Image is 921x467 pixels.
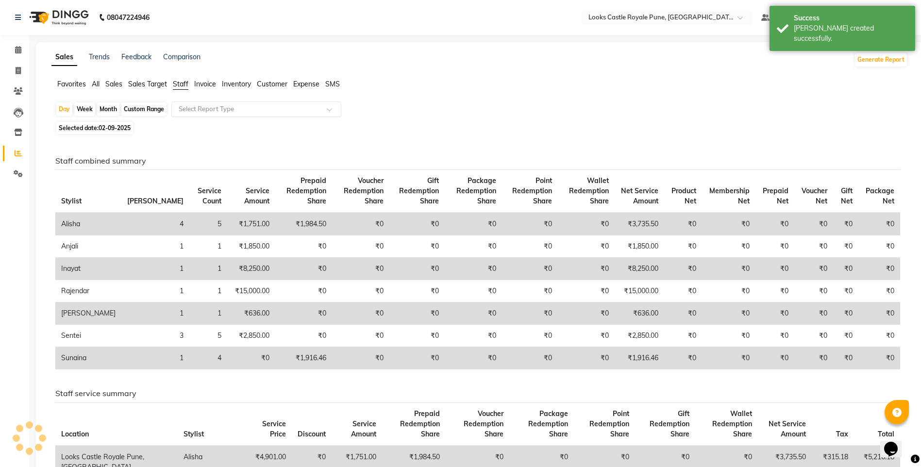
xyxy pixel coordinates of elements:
[286,176,326,205] span: Prepaid Redemption Share
[173,80,188,88] span: Staff
[257,80,287,88] span: Customer
[97,102,119,116] div: Month
[878,430,894,438] span: Total
[702,280,755,302] td: ₹0
[189,280,227,302] td: 1
[858,213,900,235] td: ₹0
[702,258,755,280] td: ₹0
[615,258,664,280] td: ₹8,250.00
[275,235,332,258] td: ₹0
[56,102,72,116] div: Day
[445,213,502,235] td: ₹0
[227,235,275,258] td: ₹1,850.00
[55,235,121,258] td: Anjali
[445,258,502,280] td: ₹0
[858,325,900,347] td: ₹0
[833,213,858,235] td: ₹0
[92,80,100,88] span: All
[615,213,664,235] td: ₹3,735.50
[227,347,275,369] td: ₹0
[858,235,900,258] td: ₹0
[558,213,615,235] td: ₹0
[400,409,440,438] span: Prepaid Redemption Share
[389,213,445,235] td: ₹0
[702,347,755,369] td: ₹0
[615,280,664,302] td: ₹15,000.00
[399,176,439,205] span: Gift Redemption Share
[589,409,629,438] span: Point Redemption Share
[163,52,201,61] a: Comparison
[121,347,189,369] td: 1
[332,302,389,325] td: ₹0
[702,302,755,325] td: ₹0
[664,302,702,325] td: ₹0
[389,258,445,280] td: ₹0
[332,347,389,369] td: ₹0
[650,409,689,438] span: Gift Redemption Share
[763,186,788,205] span: Prepaid Net
[664,213,702,235] td: ₹0
[293,80,319,88] span: Expense
[755,302,794,325] td: ₹0
[558,258,615,280] td: ₹0
[558,325,615,347] td: ₹0
[615,347,664,369] td: ₹1,916.46
[389,235,445,258] td: ₹0
[502,302,558,325] td: ₹0
[389,280,445,302] td: ₹0
[456,176,496,205] span: Package Redemption Share
[794,302,833,325] td: ₹0
[121,325,189,347] td: 3
[189,325,227,347] td: 5
[121,52,151,61] a: Feedback
[227,280,275,302] td: ₹15,000.00
[445,325,502,347] td: ₹0
[194,80,216,88] span: Invoice
[702,325,755,347] td: ₹0
[227,258,275,280] td: ₹8,250.00
[107,4,150,31] b: 08047224946
[794,258,833,280] td: ₹0
[55,325,121,347] td: Sentei
[121,102,167,116] div: Custom Range
[55,258,121,280] td: Inayat
[512,176,552,205] span: Point Redemption Share
[794,235,833,258] td: ₹0
[858,258,900,280] td: ₹0
[858,347,900,369] td: ₹0
[127,197,184,205] span: [PERSON_NAME]
[275,347,332,369] td: ₹1,916.46
[189,258,227,280] td: 1
[262,419,286,438] span: Service Price
[332,235,389,258] td: ₹0
[445,235,502,258] td: ₹0
[615,235,664,258] td: ₹1,850.00
[755,347,794,369] td: ₹0
[121,213,189,235] td: 4
[615,325,664,347] td: ₹2,850.00
[189,235,227,258] td: 1
[121,302,189,325] td: 1
[502,213,558,235] td: ₹0
[189,302,227,325] td: 1
[502,235,558,258] td: ₹0
[866,186,894,205] span: Package Net
[664,347,702,369] td: ₹0
[332,325,389,347] td: ₹0
[189,213,227,235] td: 5
[621,186,658,205] span: Net Service Amount
[709,186,750,205] span: Membership Net
[227,302,275,325] td: ₹636.00
[332,258,389,280] td: ₹0
[755,258,794,280] td: ₹0
[755,235,794,258] td: ₹0
[664,280,702,302] td: ₹0
[121,235,189,258] td: 1
[794,23,908,44] div: Bill created successfully.
[121,280,189,302] td: 1
[664,258,702,280] td: ₹0
[841,186,853,205] span: Gift Net
[389,325,445,347] td: ₹0
[558,235,615,258] td: ₹0
[332,280,389,302] td: ₹0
